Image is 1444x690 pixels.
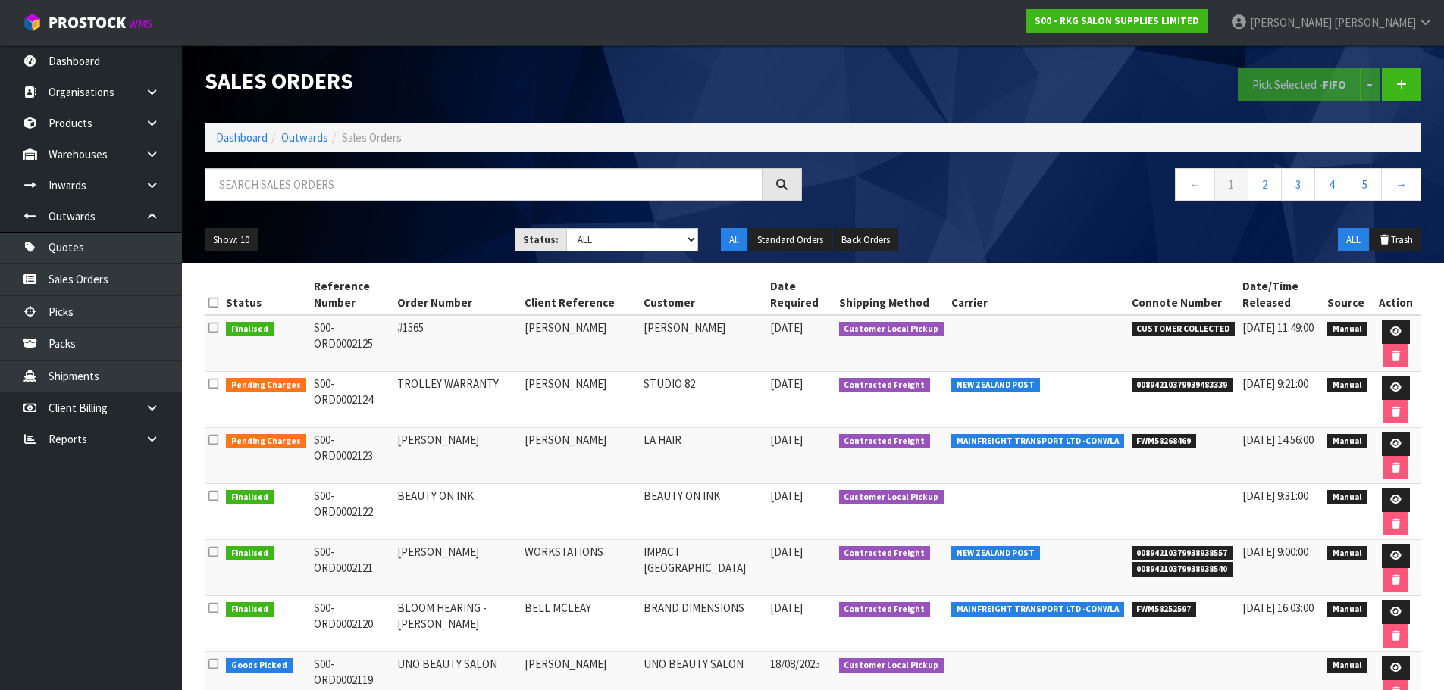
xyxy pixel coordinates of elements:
button: All [721,228,747,252]
td: S00-ORD0002122 [310,484,393,540]
span: Finalised [226,490,274,505]
span: [DATE] 9:00:00 [1242,545,1308,559]
span: Customer Local Pickup [839,490,944,505]
input: Search sales orders [205,168,763,201]
td: BEAUTY ON INK [393,484,521,540]
td: S00-ORD0002120 [310,596,393,652]
span: Contracted Freight [839,434,931,449]
span: [DATE] 16:03:00 [1242,601,1314,615]
h1: Sales Orders [205,68,802,93]
span: [DATE] [770,489,803,503]
th: Action [1370,274,1421,315]
th: Connote Number [1128,274,1239,315]
td: S00-ORD0002123 [310,428,393,484]
span: Finalised [226,322,274,337]
td: TROLLEY WARRANTY [393,372,521,428]
span: [DATE] 14:56:00 [1242,432,1314,447]
th: Customer [640,274,766,315]
a: 3 [1281,168,1315,201]
strong: Status: [523,233,559,246]
span: FWM58268469 [1132,434,1197,449]
span: NEW ZEALAND POST [951,546,1040,561]
span: Sales Orders [342,130,402,145]
td: [PERSON_NAME] [521,315,640,372]
td: S00-ORD0002124 [310,372,393,428]
span: Pending Charges [226,434,306,449]
td: [PERSON_NAME] [521,372,640,428]
th: Date/Time Released [1239,274,1323,315]
td: WORKSTATIONS [521,540,640,596]
span: Goods Picked [226,658,293,673]
span: Manual [1327,434,1367,449]
span: Manual [1327,546,1367,561]
img: cube-alt.png [23,13,42,32]
span: 00894210379938938540 [1132,562,1233,577]
strong: S00 - RKG SALON SUPPLIES LIMITED [1035,14,1199,27]
a: ← [1175,168,1215,201]
span: Manual [1327,378,1367,393]
a: Outwards [281,130,328,145]
td: BRAND DIMENSIONS [640,596,766,652]
span: NEW ZEALAND POST [951,378,1040,393]
span: [DATE] 9:21:00 [1242,376,1308,391]
button: Trash [1370,228,1421,252]
span: Contracted Freight [839,546,931,561]
a: 2 [1248,168,1282,201]
th: Client Reference [521,274,640,315]
span: [PERSON_NAME] [1250,15,1332,30]
span: [DATE] [770,432,803,447]
span: Contracted Freight [839,602,931,617]
th: Date Required [766,274,835,315]
a: Dashboard [216,130,268,145]
a: S00 - RKG SALON SUPPLIES LIMITED [1026,9,1208,33]
span: Manual [1327,322,1367,337]
span: [DATE] [770,545,803,559]
td: [PERSON_NAME] [521,428,640,484]
span: [PERSON_NAME] [1334,15,1416,30]
span: [DATE] 11:49:00 [1242,320,1314,335]
span: 00894210379938938557 [1132,546,1233,561]
td: #1565 [393,315,521,372]
a: 4 [1314,168,1348,201]
a: 5 [1348,168,1382,201]
th: Status [222,274,310,315]
span: Finalised [226,602,274,617]
span: MAINFREIGHT TRANSPORT LTD -CONWLA [951,602,1124,617]
td: IMPACT [GEOGRAPHIC_DATA] [640,540,766,596]
span: CUSTOMER COLLECTED [1132,322,1236,337]
button: ALL [1338,228,1369,252]
button: Pick Selected -FIFO [1238,68,1361,101]
span: 00894210379939483339 [1132,378,1233,393]
td: S00-ORD0002121 [310,540,393,596]
th: Reference Number [310,274,393,315]
span: Contracted Freight [839,378,931,393]
td: BEAUTY ON INK [640,484,766,540]
a: → [1381,168,1421,201]
span: [DATE] 9:31:00 [1242,489,1308,503]
span: [DATE] [770,601,803,615]
td: [PERSON_NAME] [393,428,521,484]
span: ProStock [49,13,126,33]
th: Source [1323,274,1371,315]
th: Shipping Method [835,274,948,315]
span: Manual [1327,602,1367,617]
button: Back Orders [833,228,898,252]
td: STUDIO 82 [640,372,766,428]
td: LA HAIR [640,428,766,484]
td: S00-ORD0002125 [310,315,393,372]
span: Pending Charges [226,378,306,393]
span: Customer Local Pickup [839,658,944,673]
td: [PERSON_NAME] [640,315,766,372]
strong: FIFO [1323,77,1346,92]
nav: Page navigation [825,168,1422,205]
span: 18/08/2025 [770,657,820,671]
td: BELL MCLEAY [521,596,640,652]
th: Carrier [948,274,1128,315]
span: [DATE] [770,320,803,335]
span: Finalised [226,546,274,561]
span: Manual [1327,490,1367,505]
th: Order Number [393,274,521,315]
small: WMS [129,17,152,31]
a: 1 [1214,168,1248,201]
td: BLOOM HEARING - [PERSON_NAME] [393,596,521,652]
